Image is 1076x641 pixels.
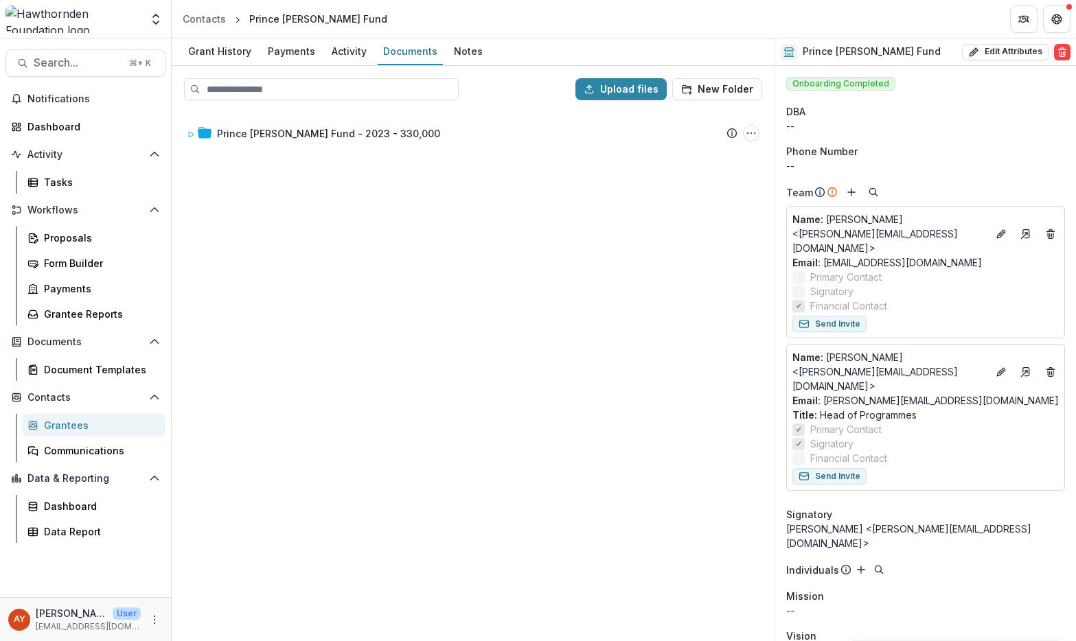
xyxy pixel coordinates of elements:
[1042,364,1059,380] button: Deletes
[5,143,165,165] button: Open Activity
[113,607,141,620] p: User
[792,351,823,363] span: Name :
[810,284,854,299] span: Signatory
[22,171,165,194] a: Tasks
[22,495,165,517] a: Dashboard
[810,451,887,465] span: Financial Contact
[786,119,1065,133] div: --
[810,436,854,451] span: Signatory
[262,38,321,65] a: Payments
[217,126,440,141] div: Prince [PERSON_NAME] Fund - 2023 - 330,000
[22,303,165,325] a: Grantee Reports
[22,358,165,381] a: Document Templates
[1015,361,1037,383] a: Go to contact
[262,41,321,61] div: Payments
[1054,44,1071,60] button: Delete
[326,38,372,65] a: Activity
[5,5,141,33] img: Hawthornden Foundation logo
[853,561,869,578] button: Add
[183,12,226,26] div: Contacts
[962,44,1049,60] button: Edit Attributes
[865,184,882,200] button: Search
[181,119,765,147] div: Prince [PERSON_NAME] Fund - 2023 - 330,000Prince Claus Fund - 2023 - 330,000 Options
[5,386,165,408] button: Open Contacts
[792,255,982,270] a: Email: [EMAIL_ADDRESS][DOMAIN_NAME]
[672,78,762,100] button: New Folder
[44,499,154,513] div: Dashboard
[993,226,1009,242] button: Edit
[792,212,987,255] p: [PERSON_NAME] <[PERSON_NAME][EMAIL_ADDRESS][DOMAIN_NAME]>
[378,38,443,65] a: Documents
[810,270,882,284] span: Primary Contact
[803,46,941,58] h2: Prince [PERSON_NAME] Fund
[183,38,257,65] a: Grant History
[44,362,154,377] div: Document Templates
[792,350,987,393] p: [PERSON_NAME] <[PERSON_NAME][EMAIL_ADDRESS][DOMAIN_NAME]>
[1042,226,1059,242] button: Deletes
[44,418,154,432] div: Grantees
[786,144,858,159] span: Phone Number
[810,422,882,436] span: Primary Contact
[27,149,144,161] span: Activity
[792,316,867,332] button: Send Invite
[44,524,154,539] div: Data Report
[5,199,165,221] button: Open Workflows
[5,49,165,77] button: Search...
[786,159,1065,173] div: --
[871,561,887,578] button: Search
[993,364,1009,380] button: Edit
[792,409,817,421] span: Title :
[786,104,805,119] span: DBA
[27,93,160,105] span: Notifications
[14,615,25,624] div: Andreas Yuíza
[786,589,824,603] span: Mission
[786,563,839,577] p: Individuals
[5,467,165,489] button: Open Data & Reporting
[44,256,154,270] div: Form Builder
[5,115,165,138] a: Dashboard
[44,443,154,458] div: Communications
[22,439,165,462] a: Communications
[786,185,813,200] p: Team
[249,12,387,26] div: Prince [PERSON_NAME] Fund
[1043,5,1071,33] button: Get Help
[792,408,1059,422] p: Head of Programmes
[786,522,1065,550] div: [PERSON_NAME] <[PERSON_NAME][EMAIL_ADDRESS][DOMAIN_NAME]>
[5,331,165,353] button: Open Documents
[22,520,165,543] a: Data Report
[146,5,165,33] button: Open entity switcher
[22,252,165,275] a: Form Builder
[792,213,823,225] span: Name :
[575,78,667,100] button: Upload files
[5,88,165,110] button: Notifications
[792,468,867,485] button: Send Invite
[792,350,987,393] a: Name: [PERSON_NAME] <[PERSON_NAME][EMAIL_ADDRESS][DOMAIN_NAME]>
[44,307,154,321] div: Grantee Reports
[843,184,860,200] button: Add
[792,212,987,255] a: Name: [PERSON_NAME] <[PERSON_NAME][EMAIL_ADDRESS][DOMAIN_NAME]>
[792,257,821,268] span: Email:
[22,277,165,300] a: Payments
[1015,223,1037,245] a: Go to contact
[792,395,821,406] span: Email:
[44,175,154,189] div: Tasks
[183,41,257,61] div: Grant History
[22,226,165,249] a: Proposals
[448,41,488,61] div: Notes
[792,393,1059,408] a: Email: [PERSON_NAME][EMAIL_ADDRESS][DOMAIN_NAME]
[378,41,443,61] div: Documents
[786,507,832,522] span: Signatory
[177,9,231,29] a: Contacts
[810,299,887,313] span: Financial Contact
[27,392,144,404] span: Contacts
[22,414,165,436] a: Grantees
[27,205,144,216] span: Workflows
[786,77,895,91] span: Onboarding Completed
[44,281,154,296] div: Payments
[448,38,488,65] a: Notes
[1010,5,1038,33] button: Partners
[177,9,393,29] nav: breadcrumb
[27,473,144,485] span: Data & Reporting
[27,119,154,134] div: Dashboard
